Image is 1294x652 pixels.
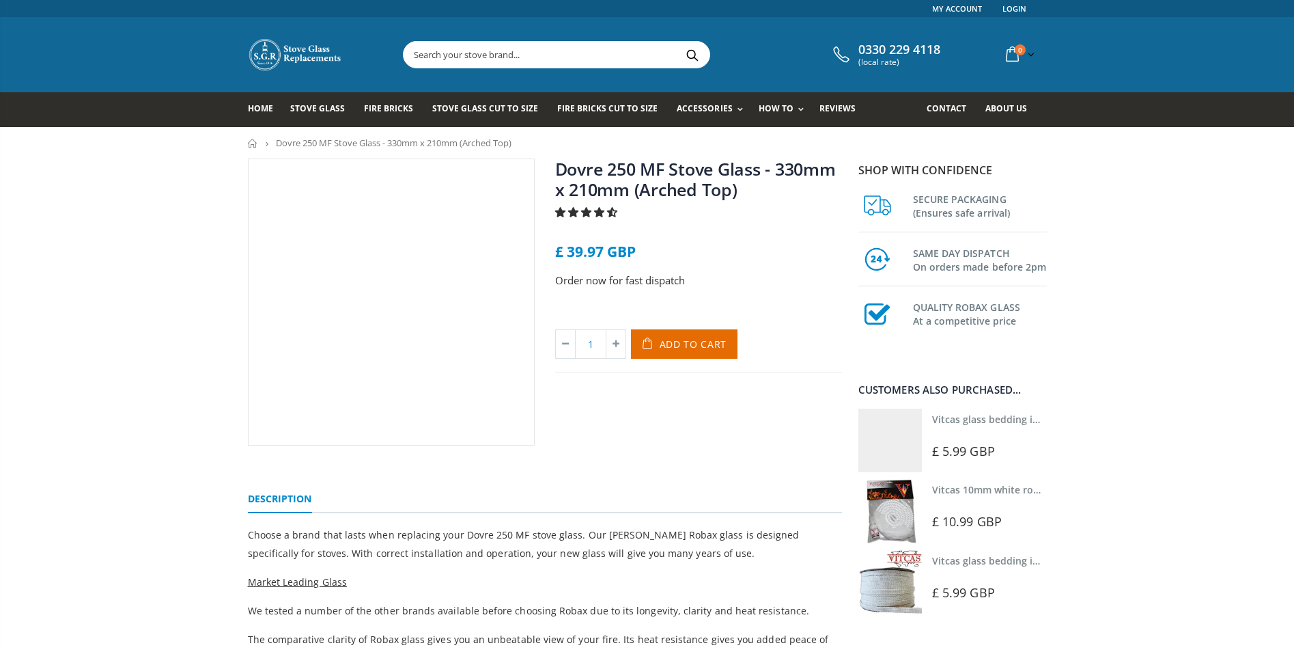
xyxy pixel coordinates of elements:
span: About us [985,103,1027,114]
a: Home [248,139,258,148]
a: Home [248,92,283,127]
a: Vitcas 10mm white rope kit - includes rope seal and glue! [932,483,1200,496]
a: Stove Glass [290,92,355,127]
input: Search your stove brand... [404,42,862,68]
a: About us [985,92,1037,127]
a: Fire Bricks [364,92,423,127]
span: Fire Bricks Cut To Size [557,103,658,114]
div: Customers also purchased... [858,385,1047,395]
span: Contact [927,103,966,114]
span: Market Leading Glass [248,575,347,588]
span: How To [759,103,793,114]
span: Stove Glass Cut To Size [432,103,538,114]
span: Reviews [819,103,856,114]
a: Vitcas glass bedding in tape - 2mm x 10mm x 2 meters [932,413,1187,426]
span: Home [248,103,273,114]
h3: QUALITY ROBAX GLASS At a competitive price [913,298,1047,328]
a: Dovre 250 MF Stove Glass - 330mm x 210mm (Arched Top) [555,157,836,201]
span: £ 5.99 GBP [932,443,995,459]
span: Add to Cart [660,338,727,351]
span: (local rate) [858,57,940,67]
span: Fire Bricks [364,103,413,114]
p: Order now for fast dispatch [555,273,842,288]
h3: SAME DAY DISPATCH On orders made before 2pm [913,244,1047,274]
span: We tested a number of the other brands available before choosing Robax due to its longevity, clar... [248,604,809,617]
a: 0 [1000,41,1037,68]
a: Vitcas glass bedding in tape - 2mm x 15mm x 2 meters (White) [932,554,1222,567]
span: 0 [1015,44,1026,55]
span: Choose a brand that lasts when replacing your Dovre 250 MF stove glass. Our [PERSON_NAME] Robax g... [248,528,800,560]
span: £ 10.99 GBP [932,513,1002,530]
a: Fire Bricks Cut To Size [557,92,668,127]
span: £ 39.97 GBP [555,242,636,261]
a: Reviews [819,92,866,127]
button: Search [677,42,708,68]
a: Contact [927,92,976,127]
span: 0330 229 4118 [858,42,940,57]
span: Stove Glass [290,103,345,114]
span: 4.33 stars [555,205,620,219]
a: 0330 229 4118 (local rate) [830,42,940,67]
img: Stove Glass Replacement [248,38,343,72]
a: Stove Glass Cut To Size [432,92,548,127]
span: Dovre 250 MF Stove Glass - 330mm x 210mm (Arched Top) [276,137,511,149]
img: Vitcas white rope, glue and gloves kit 10mm [858,479,922,543]
span: Accessories [677,103,732,114]
a: Accessories [677,92,749,127]
img: Vitcas stove glass bedding in tape [858,550,922,614]
span: £ 5.99 GBP [932,584,995,601]
p: Shop with confidence [858,162,1047,178]
button: Add to Cart [631,329,738,359]
a: How To [759,92,811,127]
h3: SECURE PACKAGING (Ensures safe arrival) [913,190,1047,220]
a: Description [248,486,312,513]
